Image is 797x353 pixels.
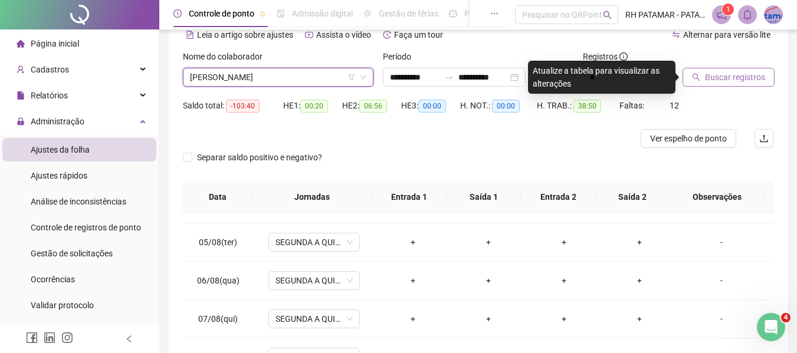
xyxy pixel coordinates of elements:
[670,181,765,213] th: Observações
[490,9,498,18] span: ellipsis
[197,276,240,285] span: 06/08(qua)
[683,30,770,39] span: Alternar para versão lite
[573,100,601,113] span: 38:50
[742,9,753,20] span: bell
[31,39,79,48] span: Página inicial
[31,301,94,310] span: Validar protocolo
[17,91,25,100] span: file
[342,99,401,113] div: HE 2:
[781,313,791,322] span: 4
[292,9,353,18] span: Admissão digital
[31,197,126,206] span: Análise de inconsistências
[611,312,668,325] div: +
[17,65,25,74] span: user-add
[183,99,283,113] div: Saldo total:
[44,332,55,344] span: linkedin
[31,145,90,154] span: Ajustes da folha
[705,71,765,84] span: Buscar registros
[31,275,75,284] span: Ocorrências
[31,223,141,232] span: Controle de registros de ponto
[300,100,328,113] span: 00:20
[611,274,668,287] div: +
[226,100,260,113] span: -103:40
[537,99,619,113] div: H. TRAB.:
[259,11,266,18] span: pushpin
[192,151,327,164] span: Separar saldo positivo e negativo?
[385,312,441,325] div: +
[492,100,520,113] span: 00:00
[650,132,727,145] span: Ver espelho de ponto
[189,9,254,18] span: Controle de ponto
[383,50,419,63] label: Período
[726,5,730,14] span: 1
[316,30,371,39] span: Assista o vídeo
[31,171,87,180] span: Ajustes rápidos
[277,9,285,18] span: file-done
[619,52,628,61] span: info-circle
[716,9,727,20] span: notification
[252,181,372,213] th: Jornadas
[625,8,705,21] span: RH PATAMAR - PATAMAR ENGENHARIA
[595,181,670,213] th: Saída 2
[379,9,438,18] span: Gestão de férias
[198,314,238,324] span: 07/08(qui)
[692,73,700,81] span: search
[275,233,353,251] span: SEGUNDA A QUINTA MOTO HONDA
[183,181,252,213] th: Data
[672,31,680,39] span: swap
[444,72,454,82] span: to
[460,236,517,249] div: +
[394,30,443,39] span: Faça um tour
[536,236,592,249] div: +
[603,11,612,19] span: search
[199,237,237,247] span: 05/08(ter)
[31,91,68,100] span: Relatórios
[190,68,366,86] span: GILSON MACIEL DA SILVA
[283,99,342,113] div: HE 1:
[359,100,387,113] span: 06:56
[305,31,313,39] span: youtube
[418,100,446,113] span: 00:00
[31,249,113,258] span: Gestão de solicitações
[447,181,521,213] th: Saída 1
[401,99,460,113] div: HE 3:
[536,274,592,287] div: +
[460,99,537,113] div: H. NOT.:
[360,74,367,81] span: down
[125,335,133,343] span: left
[460,274,517,287] div: +
[521,181,595,213] th: Entrada 2
[683,68,775,87] button: Buscar registros
[61,332,73,344] span: instagram
[687,274,756,287] div: -
[536,312,592,325] div: +
[687,236,756,249] div: -
[385,274,441,287] div: +
[759,134,769,143] span: upload
[363,9,372,18] span: sun
[197,30,293,39] span: Leia o artigo sobre ajustes
[17,39,25,48] span: home
[385,236,441,249] div: +
[372,181,447,213] th: Entrada 1
[687,312,756,325] div: -
[275,272,353,289] span: SEGUNDA A QUINTA MOTO HONDA
[444,72,454,82] span: swap-right
[173,9,182,18] span: clock-circle
[611,236,668,249] div: +
[641,129,736,148] button: Ver espelho de ponto
[449,9,457,18] span: dashboard
[460,312,517,325] div: +
[765,6,782,24] img: 54959
[757,313,785,341] iframe: Intercom live chat
[17,117,25,126] span: lock
[383,31,391,39] span: history
[275,310,353,328] span: SEGUNDA A QUINTA MOTO HONDA
[583,50,628,63] span: Registros
[670,101,679,110] span: 12
[619,101,646,110] span: Faltas:
[348,74,355,81] span: filter
[528,61,675,94] div: Atualize a tabela para visualizar as alterações
[722,4,734,15] sup: 1
[186,31,194,39] span: file-text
